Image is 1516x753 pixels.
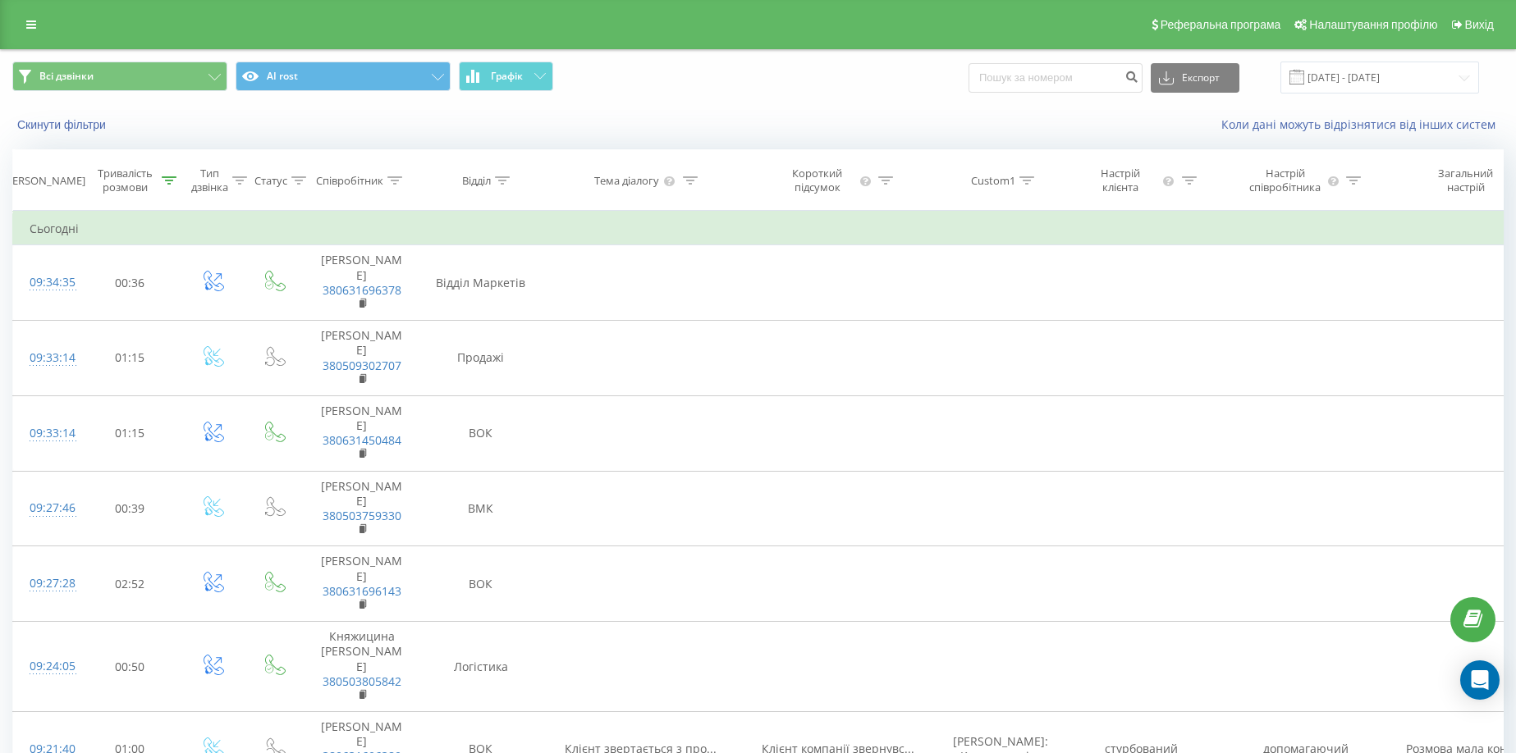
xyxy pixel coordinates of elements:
[491,71,523,82] span: Графік
[462,174,491,188] div: Відділ
[30,492,62,524] div: 09:27:46
[969,63,1143,93] input: Пошук за номером
[323,282,401,298] a: 380631696378
[191,167,228,194] div: Тип дзвінка
[1246,167,1325,194] div: Настрій співробітника
[1465,18,1494,31] span: Вихід
[2,174,85,188] div: [PERSON_NAME]
[30,267,62,299] div: 09:34:35
[459,62,553,91] button: Графік
[419,245,543,321] td: Відділ Маркетів
[419,471,543,546] td: ВМК
[12,62,227,91] button: Всі дзвінки
[323,358,401,373] a: 380509302707
[79,622,181,712] td: 00:50
[1082,167,1158,194] div: Настрій клієнта
[419,321,543,396] td: Продажі
[419,546,543,622] td: ВОК
[305,395,419,471] td: [PERSON_NAME]
[79,471,181,546] td: 00:39
[79,546,181,622] td: 02:52
[316,174,383,188] div: Співробітник
[323,583,401,599] a: 380631696143
[419,622,543,712] td: Логістика
[323,508,401,523] a: 380503759330
[30,650,62,682] div: 09:24:05
[30,418,62,450] div: 09:33:14
[1427,167,1505,194] div: Загальний настрій
[1309,18,1437,31] span: Налаштування профілю
[254,174,287,188] div: Статус
[323,432,401,448] a: 380631450484
[79,395,181,471] td: 01:15
[236,62,451,91] button: AI rost
[305,622,419,712] td: Княжицина [PERSON_NAME]
[93,167,158,194] div: Тривалість розмови
[79,245,181,321] td: 00:36
[778,167,857,194] div: Короткий підсумок
[305,321,419,396] td: [PERSON_NAME]
[305,546,419,622] td: [PERSON_NAME]
[30,568,62,600] div: 09:27:28
[1161,18,1281,31] span: Реферальна програма
[323,673,401,689] a: 380503805842
[305,471,419,546] td: [PERSON_NAME]
[1151,63,1239,93] button: Експорт
[594,174,659,188] div: Тема діалогу
[1460,660,1500,700] div: Open Intercom Messenger
[12,117,114,132] button: Скинути фільтри
[79,321,181,396] td: 01:15
[30,342,62,374] div: 09:33:14
[1221,116,1504,132] a: Коли дані можуть відрізнятися вiд інших систем
[971,174,1015,188] div: Custom1
[305,245,419,321] td: [PERSON_NAME]
[39,70,94,83] span: Всі дзвінки
[419,395,543,471] td: ВОК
